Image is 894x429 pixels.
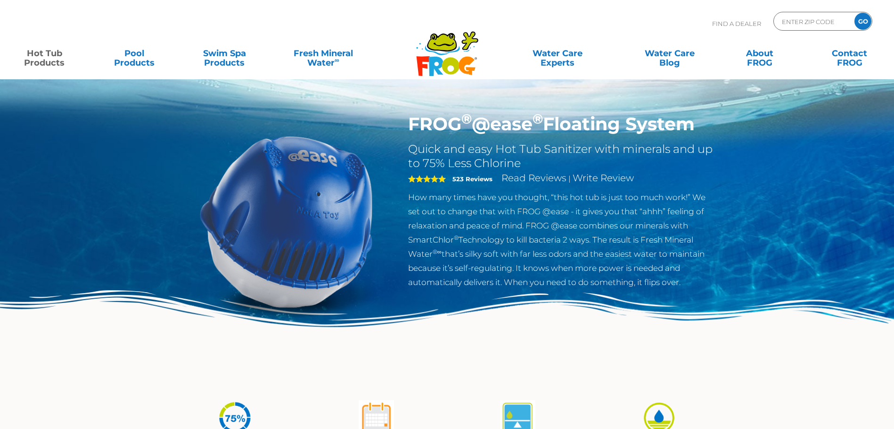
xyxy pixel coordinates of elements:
[9,44,80,63] a: Hot TubProducts
[408,190,716,289] p: How many times have you thought, “this hot tub is just too much work!” We set out to change that ...
[408,175,446,183] span: 5
[454,234,459,241] sup: ®
[179,113,394,329] img: hot-tub-product-atease-system.png
[854,13,871,30] input: GO
[408,113,716,135] h1: FROG @ease Floating System
[452,175,492,183] strong: 523 Reviews
[189,44,260,63] a: Swim SpaProducts
[724,44,795,63] a: AboutFROG
[634,44,705,63] a: Water CareBlog
[335,56,339,64] sup: ∞
[99,44,170,63] a: PoolProducts
[411,19,484,76] img: Frog Products Logo
[814,44,885,63] a: ContactFROG
[501,172,566,184] a: Read Reviews
[279,44,367,63] a: Fresh MineralWater∞
[408,142,716,170] h2: Quick and easy Hot Tub Sanitizer with minerals and up to 75% Less Chlorine
[568,174,571,183] span: |
[433,248,442,255] sup: ®∞
[712,12,761,35] p: Find A Dealer
[573,172,634,184] a: Write Review
[533,110,543,127] sup: ®
[461,110,472,127] sup: ®
[501,44,615,63] a: Water CareExperts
